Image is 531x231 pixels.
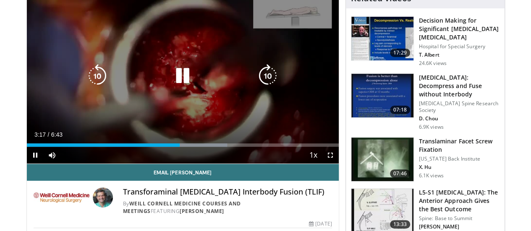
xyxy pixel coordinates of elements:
[123,200,241,215] a: Weill Cornell Medicine Courses and Meetings
[309,220,332,228] div: [DATE]
[419,52,500,58] p: T. Albert
[351,73,500,130] a: 07:18 [MEDICAL_DATA]: Decompress and Fuse without Interbody [MEDICAL_DATA] Spine Research Society...
[419,73,500,99] h3: [MEDICAL_DATA]: Decompress and Fuse without Interbody
[419,156,500,162] p: [US_STATE] Back Institute
[351,17,413,60] img: 316497_0000_1.png.150x105_q85_crop-smart_upscale.jpg
[322,147,339,164] button: Fullscreen
[419,137,500,154] h3: Translaminar Facet Screw Fixation
[390,106,410,114] span: 07:18
[419,223,500,230] p: [PERSON_NAME]
[419,215,500,222] p: Spine: Base to Summit
[93,187,113,208] img: Avatar
[419,60,447,67] p: 24.6K views
[180,208,224,215] a: [PERSON_NAME]
[351,138,413,181] img: 48771_0000_3.png.150x105_q85_crop-smart_upscale.jpg
[419,43,500,50] p: Hospital for Special Surgery
[351,137,500,182] a: 07:46 Translaminar Facet Screw Fixation [US_STATE] Back Institute X. Hu 6.1K views
[34,187,89,208] img: Weill Cornell Medicine Courses and Meetings
[390,220,410,228] span: 13:33
[419,172,444,179] p: 6.1K views
[419,124,444,130] p: 6.9K views
[51,131,63,138] span: 6:43
[390,169,410,178] span: 07:46
[419,188,500,213] h3: L5-S1 [MEDICAL_DATA]: The Anterior Approach Gives the Best Outcome
[390,49,410,57] span: 17:29
[27,164,339,181] a: Email [PERSON_NAME]
[419,16,500,42] h3: Decision Making for Significant [MEDICAL_DATA] [MEDICAL_DATA]
[34,131,46,138] span: 3:17
[123,187,332,197] h4: Transforaminal [MEDICAL_DATA] Interbody Fusion (TLIF)
[27,147,44,164] button: Pause
[419,100,500,114] p: [MEDICAL_DATA] Spine Research Society
[351,74,413,117] img: 97801bed-5de1-4037-bed6-2d7170b090cf.150x105_q85_crop-smart_upscale.jpg
[419,115,500,122] p: D. Chou
[27,143,339,147] div: Progress Bar
[419,164,500,171] p: X. Hu
[305,147,322,164] button: Playback Rate
[44,147,60,164] button: Mute
[123,200,332,215] div: By FEATURING
[351,16,500,67] a: 17:29 Decision Making for Significant [MEDICAL_DATA] [MEDICAL_DATA] Hospital for Special Surgery ...
[48,131,50,138] span: /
